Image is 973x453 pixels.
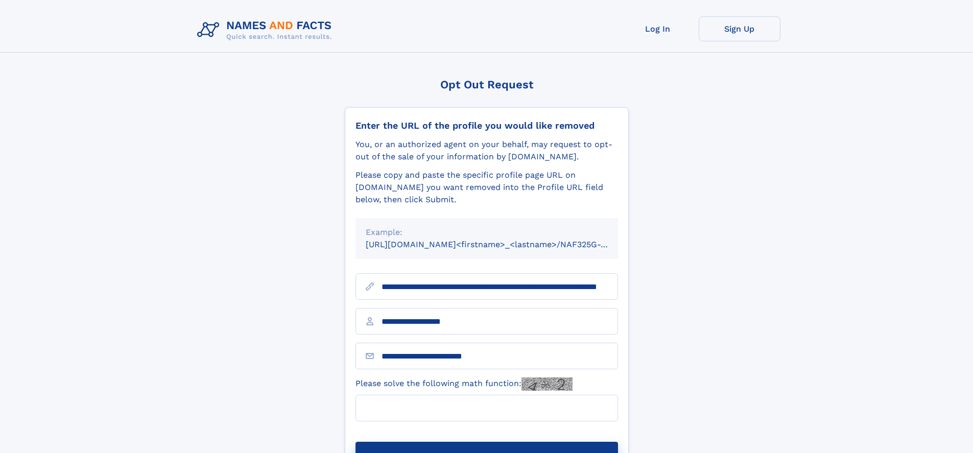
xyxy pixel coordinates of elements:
img: Logo Names and Facts [193,16,340,44]
small: [URL][DOMAIN_NAME]<firstname>_<lastname>/NAF325G-xxxxxxxx [366,240,637,249]
div: Example: [366,226,608,239]
a: Log In [617,16,699,41]
a: Sign Up [699,16,780,41]
div: Enter the URL of the profile you would like removed [355,120,618,131]
div: Please copy and paste the specific profile page URL on [DOMAIN_NAME] you want removed into the Pr... [355,169,618,206]
label: Please solve the following math function: [355,377,573,391]
div: You, or an authorized agent on your behalf, may request to opt-out of the sale of your informatio... [355,138,618,163]
div: Opt Out Request [345,78,629,91]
